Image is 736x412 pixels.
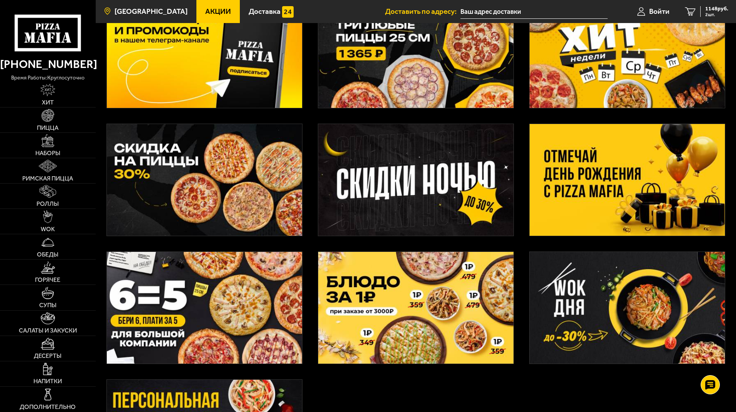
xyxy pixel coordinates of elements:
span: Дополнительно [20,404,76,410]
span: Наборы [35,150,60,156]
input: Ваш адрес доставки [460,5,608,19]
span: Десерты [34,353,61,359]
span: Римская пицца [22,175,73,182]
span: 1148 руб. [705,6,728,12]
span: 2 шт. [705,12,728,17]
span: Акции [205,8,231,15]
span: Напитки [33,378,62,384]
span: Хит [42,99,54,106]
img: 15daf4d41897b9f0e9f617042186c801.svg [282,6,294,18]
span: Салаты и закуски [19,328,77,334]
span: Обеды [37,252,58,258]
span: Роллы [37,201,59,207]
span: Войти [649,8,670,15]
span: Доставить по адресу: [385,8,460,15]
span: Пицца [37,125,58,131]
span: Горячее [35,277,60,283]
span: [GEOGRAPHIC_DATA] [115,8,188,15]
span: Супы [39,302,56,308]
span: WOK [41,226,55,232]
span: Доставка [249,8,281,15]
